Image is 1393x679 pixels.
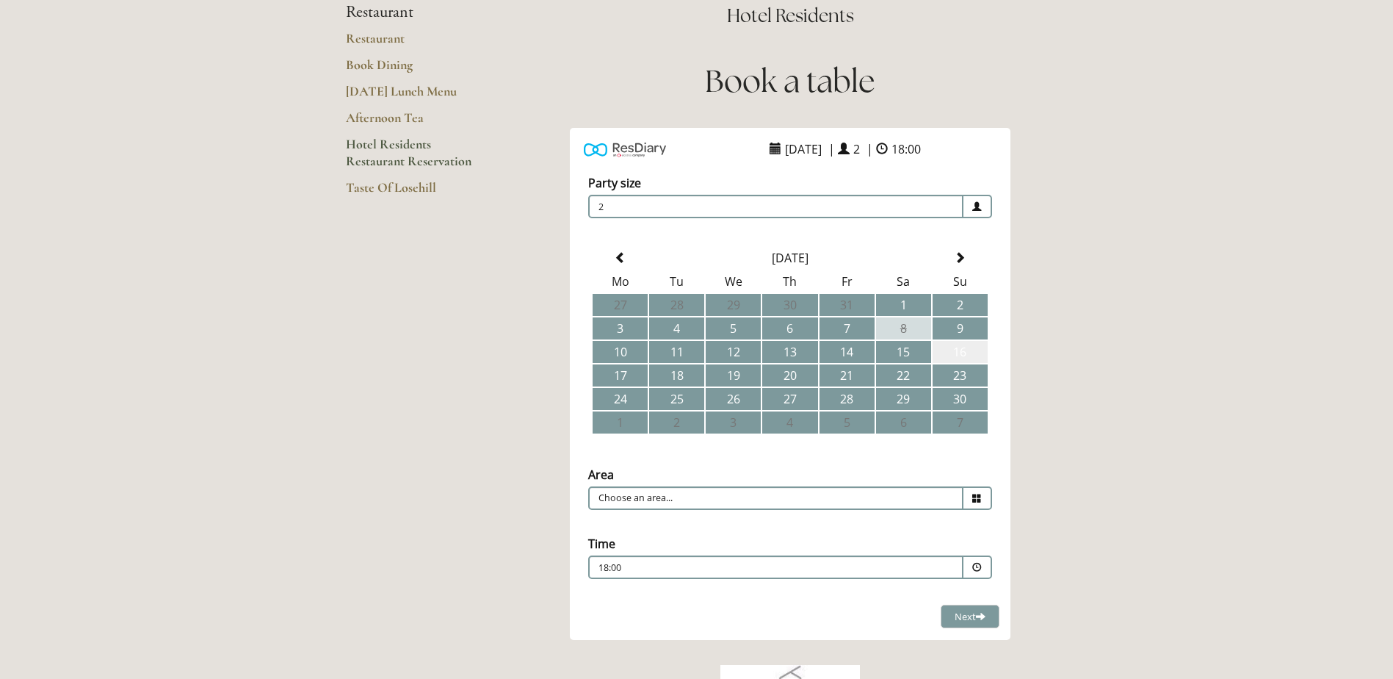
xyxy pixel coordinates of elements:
[649,270,704,292] th: Tu
[706,412,761,434] td: 3
[598,561,864,575] p: 18:00
[933,388,988,410] td: 30
[593,317,648,339] td: 3
[866,141,873,157] span: |
[876,364,931,387] td: 22
[588,467,614,483] label: Area
[876,388,931,410] td: 29
[346,83,486,109] a: [DATE] Lunch Menu
[876,294,931,316] td: 1
[346,57,486,83] a: Book Dining
[876,317,931,339] td: 8
[819,270,875,292] th: Fr
[593,270,648,292] th: Mo
[588,195,963,218] span: 2
[888,137,925,161] span: 18:00
[593,364,648,387] td: 17
[850,137,864,161] span: 2
[819,364,875,387] td: 21
[819,412,875,434] td: 5
[706,388,761,410] td: 26
[706,317,761,339] td: 5
[954,252,966,264] span: Next Month
[706,341,761,363] td: 12
[955,610,985,623] span: Next
[819,388,875,410] td: 28
[533,3,1048,29] h2: Hotel Residents
[876,270,931,292] th: Sa
[346,136,486,179] a: Hotel Residents Restaurant Reservation
[762,294,817,316] td: 30
[346,179,486,206] a: Taste Of Losehill
[933,270,988,292] th: Su
[941,605,999,629] button: Next
[762,317,817,339] td: 6
[762,412,817,434] td: 4
[588,536,615,552] label: Time
[533,60,1048,103] h1: Book a table
[819,317,875,339] td: 7
[781,137,825,161] span: [DATE]
[649,364,704,387] td: 18
[819,294,875,316] td: 31
[584,139,666,160] img: Powered by ResDiary
[876,412,931,434] td: 6
[762,341,817,363] td: 13
[615,252,626,264] span: Previous Month
[588,175,641,191] label: Party size
[933,341,988,363] td: 16
[649,247,931,269] th: Select Month
[762,388,817,410] td: 27
[933,412,988,434] td: 7
[649,388,704,410] td: 25
[819,341,875,363] td: 14
[649,317,704,339] td: 4
[649,341,704,363] td: 11
[762,364,817,387] td: 20
[346,109,486,136] a: Afternoon Tea
[346,30,486,57] a: Restaurant
[933,317,988,339] td: 9
[933,294,988,316] td: 2
[593,341,648,363] td: 10
[933,364,988,387] td: 23
[649,294,704,316] td: 28
[593,412,648,434] td: 1
[762,270,817,292] th: Th
[593,294,648,316] td: 27
[346,3,486,22] li: Restaurant
[828,141,835,157] span: |
[649,412,704,434] td: 2
[706,364,761,387] td: 19
[706,270,761,292] th: We
[876,341,931,363] td: 15
[706,294,761,316] td: 29
[593,388,648,410] td: 24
